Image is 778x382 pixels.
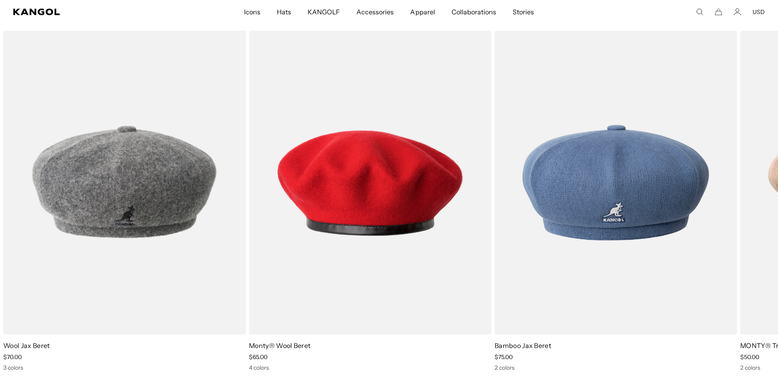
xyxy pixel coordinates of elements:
[715,8,722,16] button: Cart
[246,31,491,372] div: 3 of 5
[249,353,267,361] span: $65.00
[753,8,765,16] button: USD
[495,364,737,371] div: 2 colors
[740,353,759,361] span: $50.00
[696,8,703,16] summary: Search here
[734,8,741,16] a: Account
[3,31,246,335] img: Wool Jax Beret
[3,341,50,350] a: Wool Jax Beret
[249,341,310,350] a: Monty® Wool Beret
[495,341,551,350] a: Bamboo Jax Beret
[3,364,246,371] div: 3 colors
[495,31,737,335] img: Bamboo Jax Beret
[249,31,491,335] img: Monty® Wool Beret
[491,31,737,372] div: 4 of 5
[3,353,22,361] span: $70.00
[495,353,513,361] span: $75.00
[249,364,491,371] div: 4 colors
[13,9,162,15] a: Kangol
